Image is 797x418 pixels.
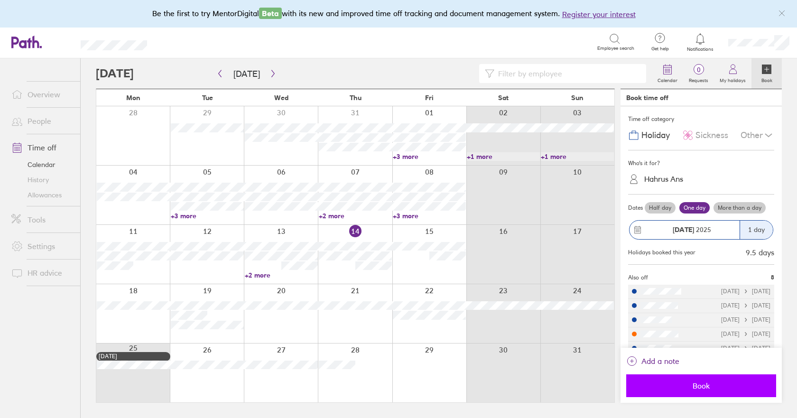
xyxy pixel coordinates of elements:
[4,111,80,130] a: People
[628,204,643,211] span: Dates
[628,156,774,170] div: Who's it for?
[319,212,392,220] a: +2 more
[571,94,584,102] span: Sun
[4,263,80,282] a: HR advice
[498,94,509,102] span: Sat
[626,94,668,102] div: Book time off
[597,46,634,51] span: Employee search
[695,130,728,140] span: Sickness
[746,248,774,257] div: 9.5 days
[683,58,714,89] a: 0Requests
[751,58,782,89] a: Book
[393,152,466,161] a: +3 more
[641,353,679,369] span: Add a note
[245,271,318,279] a: +2 more
[673,226,711,233] span: 2025
[645,46,676,52] span: Get help
[274,94,288,102] span: Wed
[4,210,80,229] a: Tools
[683,66,714,74] span: 0
[652,75,683,84] label: Calendar
[679,202,710,214] label: One day
[721,288,770,295] div: [DATE] [DATE]
[173,37,197,46] div: Search
[771,274,774,281] span: 8
[467,152,540,161] a: +1 more
[652,58,683,89] a: Calendar
[644,175,683,184] div: Hahrus Ans
[4,85,80,104] a: Overview
[4,157,80,172] a: Calendar
[741,126,774,144] div: Other
[685,46,716,52] span: Notifications
[628,112,774,126] div: Time off category
[202,94,213,102] span: Tue
[721,345,770,352] div: [DATE] [DATE]
[626,374,776,397] button: Book
[756,75,778,84] label: Book
[259,8,282,19] span: Beta
[714,58,751,89] a: My holidays
[425,94,434,102] span: Fri
[99,353,168,360] div: [DATE]
[152,8,645,20] div: Be the first to try MentorDigital with its new and improved time off tracking and document manage...
[4,237,80,256] a: Settings
[673,225,694,234] strong: [DATE]
[171,212,244,220] a: +3 more
[721,331,770,337] div: [DATE] [DATE]
[393,212,466,220] a: +3 more
[645,202,676,214] label: Half day
[683,75,714,84] label: Requests
[628,215,774,244] button: [DATE] 20251 day
[641,130,670,140] span: Holiday
[740,221,773,239] div: 1 day
[541,152,614,161] a: +1 more
[226,66,268,82] button: [DATE]
[626,353,679,369] button: Add a note
[721,316,770,323] div: [DATE] [DATE]
[628,249,695,256] div: Holidays booked this year
[4,172,80,187] a: History
[685,32,716,52] a: Notifications
[714,202,766,214] label: More than a day
[4,138,80,157] a: Time off
[562,9,636,20] button: Register your interest
[494,65,640,83] input: Filter by employee
[350,94,361,102] span: Thu
[4,187,80,203] a: Allowances
[628,274,648,281] span: Also off
[721,302,770,309] div: [DATE] [DATE]
[714,75,751,84] label: My holidays
[126,94,140,102] span: Mon
[633,381,769,390] span: Book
